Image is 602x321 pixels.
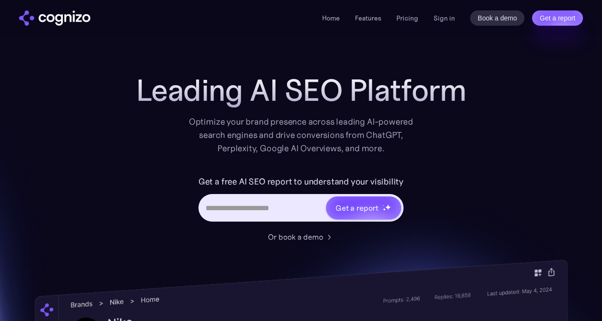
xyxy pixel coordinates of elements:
[184,115,418,155] div: Optimize your brand presence across leading AI-powered search engines and drive conversions from ...
[383,208,386,211] img: star
[268,231,323,243] div: Or book a demo
[383,204,384,206] img: star
[325,195,402,220] a: Get a reportstarstarstar
[19,10,90,26] img: cognizo logo
[385,204,391,210] img: star
[322,14,340,22] a: Home
[136,73,466,107] h1: Leading AI SEO Platform
[19,10,90,26] a: home
[268,231,335,243] a: Or book a demo
[434,12,455,24] a: Sign in
[470,10,525,26] a: Book a demo
[355,14,381,22] a: Features
[198,174,404,226] form: Hero URL Input Form
[396,14,418,22] a: Pricing
[198,174,404,189] label: Get a free AI SEO report to understand your visibility
[532,10,583,26] a: Get a report
[336,202,378,214] div: Get a report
